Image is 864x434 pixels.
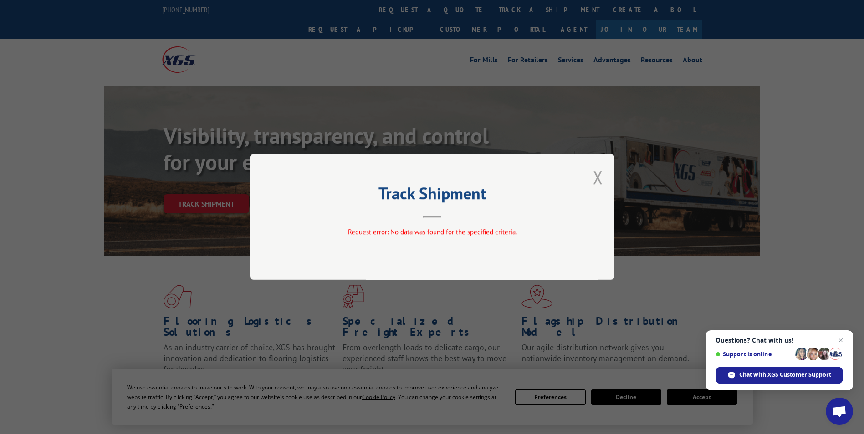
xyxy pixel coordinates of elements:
[716,337,843,344] span: Questions? Chat with us!
[296,187,569,204] h2: Track Shipment
[716,367,843,384] div: Chat with XGS Customer Support
[835,335,846,346] span: Close chat
[593,165,603,189] button: Close modal
[716,351,792,358] span: Support is online
[826,398,853,425] div: Open chat
[348,228,516,237] span: Request error: No data was found for the specified criteria.
[739,371,831,379] span: Chat with XGS Customer Support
